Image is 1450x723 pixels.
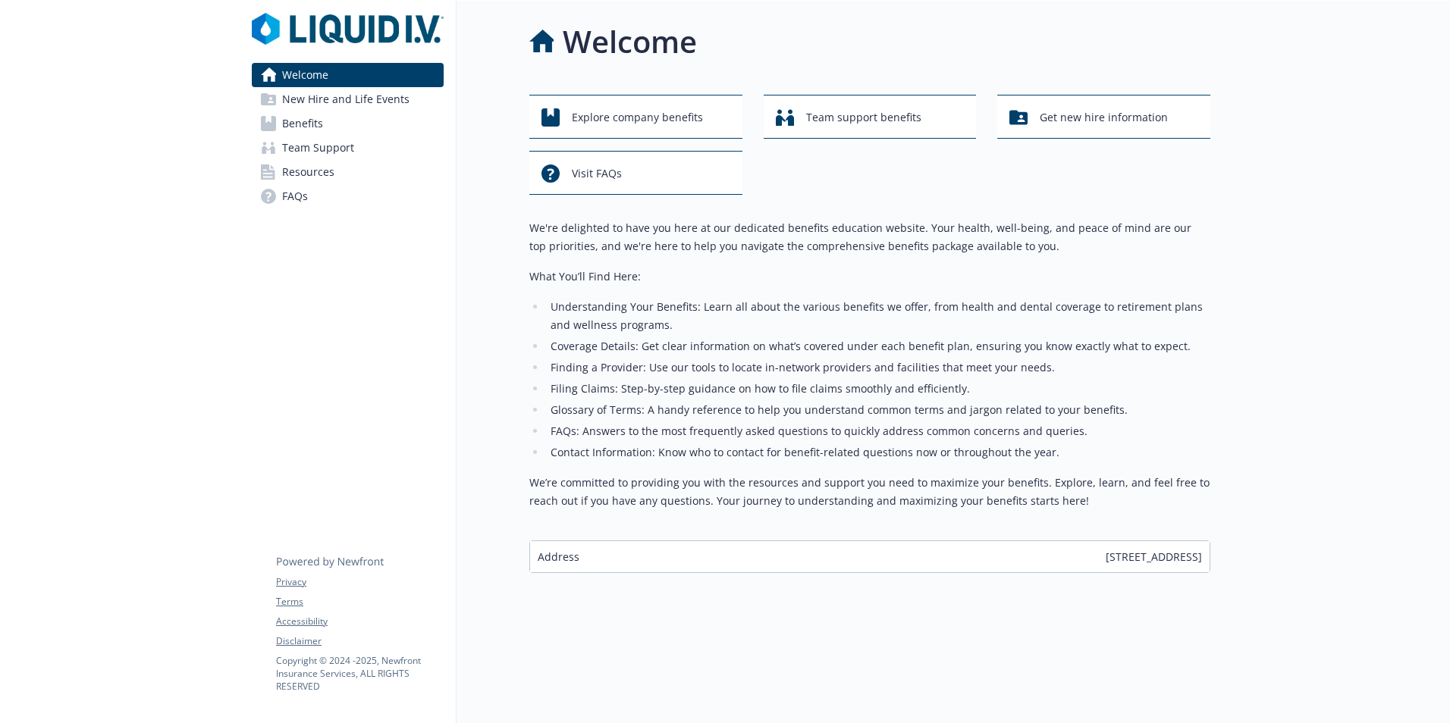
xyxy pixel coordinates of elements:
a: Accessibility [276,615,443,628]
span: Address [538,549,579,565]
h1: Welcome [563,19,697,64]
a: Terms [276,595,443,609]
span: Resources [282,160,334,184]
span: FAQs [282,184,308,208]
li: Glossary of Terms: A handy reference to help you understand common terms and jargon related to yo... [546,401,1210,419]
li: FAQs: Answers to the most frequently asked questions to quickly address common concerns and queries. [546,422,1210,440]
a: Resources [252,160,444,184]
p: What You’ll Find Here: [529,268,1210,286]
a: Disclaimer [276,634,443,648]
button: Visit FAQs [529,151,742,195]
span: Team support benefits [806,103,921,132]
span: New Hire and Life Events [282,87,410,111]
span: Visit FAQs [572,159,622,188]
p: Copyright © 2024 - 2025 , Newfront Insurance Services, ALL RIGHTS RESERVED [276,654,443,693]
a: Team Support [252,136,444,160]
span: Team Support [282,136,354,160]
p: We’re committed to providing you with the resources and support you need to maximize your benefit... [529,474,1210,510]
a: New Hire and Life Events [252,87,444,111]
li: Finding a Provider: Use our tools to locate in-network providers and facilities that meet your ne... [546,358,1210,377]
button: Get new hire information [997,95,1210,139]
a: Privacy [276,575,443,589]
li: Contact Information: Know who to contact for benefit-related questions now or throughout the year. [546,443,1210,462]
li: Filing Claims: Step-by-step guidance on how to file claims smoothly and efficiently. [546,380,1210,398]
span: Get new hire information [1040,103,1168,132]
span: Welcome [282,63,328,87]
p: We're delighted to have you here at our dedicated benefits education website. Your health, well-b... [529,219,1210,255]
button: Team support benefits [764,95,977,139]
span: [STREET_ADDRESS] [1106,549,1202,565]
a: Benefits [252,111,444,136]
span: Explore company benefits [572,103,703,132]
a: FAQs [252,184,444,208]
span: Benefits [282,111,323,136]
button: Explore company benefits [529,95,742,139]
li: Coverage Details: Get clear information on what’s covered under each benefit plan, ensuring you k... [546,337,1210,355]
li: Understanding Your Benefits: Learn all about the various benefits we offer, from health and denta... [546,298,1210,334]
a: Welcome [252,63,444,87]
